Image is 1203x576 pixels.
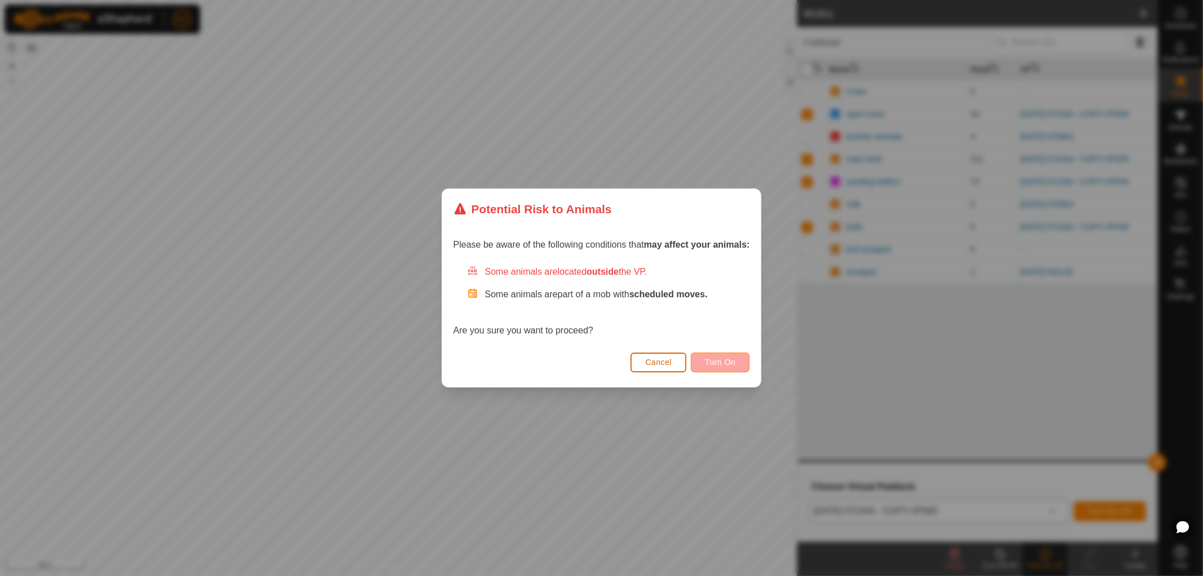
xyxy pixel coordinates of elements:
[645,358,672,367] span: Cancel
[587,267,619,276] strong: outside
[691,353,750,372] button: Turn On
[453,265,750,337] div: Are you sure you want to proceed?
[485,288,750,301] p: Some animals are
[631,353,686,372] button: Cancel
[558,289,708,299] span: part of a mob with
[467,265,750,279] div: Some animals are
[453,240,750,249] span: Please be aware of the following conditions that
[453,200,612,218] div: Potential Risk to Animals
[705,358,735,367] span: Turn On
[644,240,750,249] strong: may affect your animals:
[558,267,647,276] span: located the VP.
[629,289,708,299] strong: scheduled moves.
